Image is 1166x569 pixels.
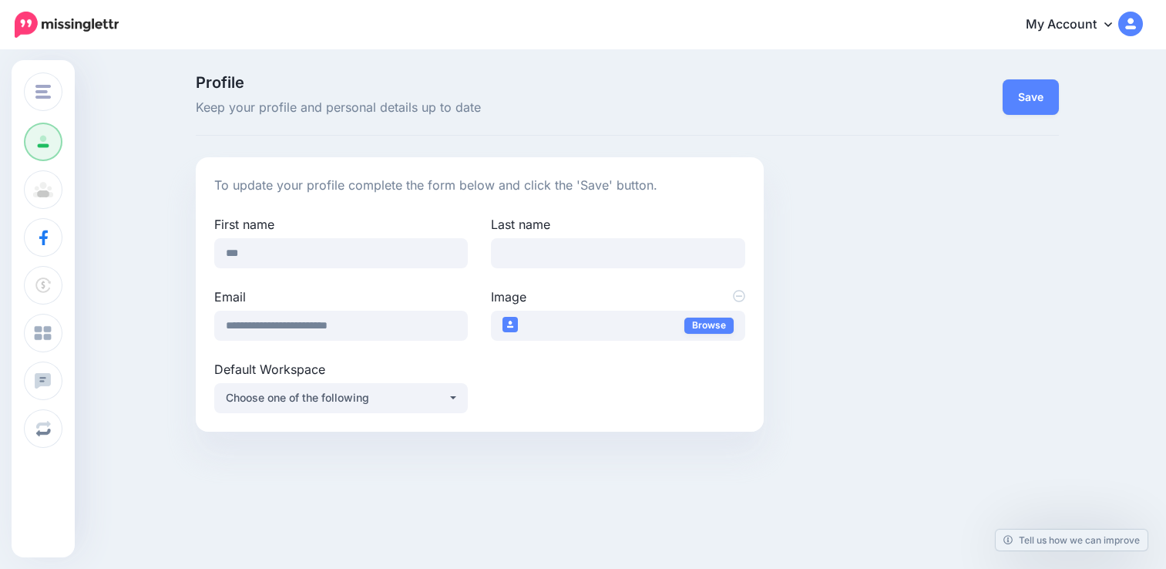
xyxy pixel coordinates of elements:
[1003,79,1059,115] button: Save
[214,360,468,379] label: Default Workspace
[214,383,468,413] button: Choose one of the following
[214,176,745,196] p: To update your profile complete the form below and click the 'Save' button.
[996,530,1148,550] a: Tell us how we can improve
[214,288,468,306] label: Email
[1010,6,1143,44] a: My Account
[226,389,448,407] div: Choose one of the following
[35,85,51,99] img: menu.png
[491,215,744,234] label: Last name
[196,98,764,118] span: Keep your profile and personal details up to date
[502,317,518,332] img: user_default_image_thumb.png
[214,215,468,234] label: First name
[684,318,734,334] a: Browse
[196,75,764,90] span: Profile
[491,288,744,306] label: Image
[15,12,119,38] img: Missinglettr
